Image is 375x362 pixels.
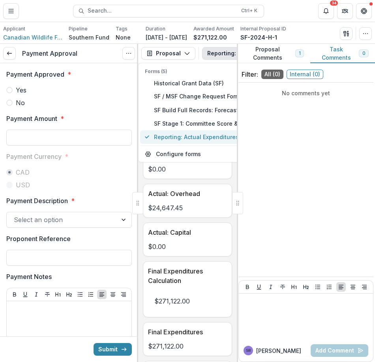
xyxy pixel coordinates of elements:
[261,70,283,79] span: All ( 0 )
[278,282,287,292] button: Strike
[310,44,375,63] button: Task Comments
[324,282,334,292] button: Ordered List
[148,266,224,285] p: Final Expenditures Calculation
[108,290,118,299] button: Align Center
[73,5,264,17] button: Search...
[69,25,88,32] p: Pipeline
[240,25,286,32] p: Internal Proposal ID
[148,290,227,312] p: $271,122.00
[6,272,52,281] p: Payment Notes
[6,152,62,161] p: Payment Currency
[311,344,368,357] button: Add Comment
[356,3,372,19] button: Get Help
[237,44,310,63] button: Proposal Comments
[21,290,30,299] button: Underline
[10,290,19,299] button: Bold
[3,3,19,19] button: Toggle Menu
[97,290,107,299] button: Align Left
[16,168,30,177] span: CAD
[336,282,346,292] button: Align Left
[146,25,165,32] p: Duration
[116,25,127,32] p: Tags
[330,0,338,6] div: 34
[16,98,25,107] span: No
[348,282,358,292] button: Align Center
[148,327,224,337] p: Final Expenditures
[94,343,132,356] button: Submit
[6,234,71,243] p: Proponent Reference
[148,242,227,251] p: $0.00
[254,282,264,292] button: Underline
[240,33,277,41] p: SF-2024-H-1
[6,114,57,123] p: Payment Amount
[148,341,227,351] p: $271,122.00
[289,282,299,292] button: Heading 1
[202,47,318,60] button: Reporting: Actual Expenditures
[43,290,52,299] button: Strike
[287,70,323,79] span: Internal ( 0 )
[141,47,195,60] button: Proposal
[256,347,301,355] p: [PERSON_NAME]
[116,33,131,41] p: None
[122,47,135,60] button: Options
[6,196,68,206] p: Payment Description
[69,33,109,41] p: Southern Fund
[22,50,77,57] h3: Payment Approval
[240,6,259,15] div: Ctrl + K
[148,203,227,213] p: $24,647.45
[32,290,41,299] button: Italicize
[301,282,311,292] button: Heading 2
[360,282,369,292] button: Align Right
[318,3,334,19] button: Notifications
[243,282,252,292] button: Bold
[146,33,187,41] p: [DATE] - [DATE]
[242,89,370,97] p: No comments yet
[119,290,128,299] button: Align Right
[64,290,74,299] button: Heading 2
[16,180,30,190] span: USD
[16,85,26,95] span: Yes
[337,3,353,19] button: Partners
[362,51,365,56] span: 0
[246,349,251,353] div: Sascha Bendt
[266,282,276,292] button: Italicize
[242,70,258,79] p: Filter:
[148,228,224,237] p: Actual: Capital
[313,282,322,292] button: Bullet List
[75,290,85,299] button: Bullet List
[3,25,25,32] p: Applicant
[86,290,96,299] button: Ordered List
[3,33,62,41] a: Canadian Wildlife Federation
[6,70,64,79] p: Payment Approved
[148,164,227,174] p: $0.00
[193,25,234,32] p: Awarded Amount
[193,33,227,41] p: $271,122.00
[88,8,236,14] span: Search...
[299,51,300,56] span: 1
[53,290,63,299] button: Heading 1
[148,189,224,198] p: Actual: Overhead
